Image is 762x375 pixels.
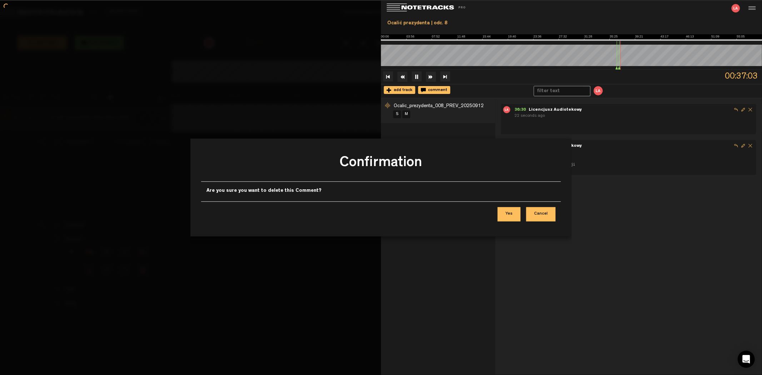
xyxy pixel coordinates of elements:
div: Open Intercom Messenger [738,351,755,368]
span: Delete comment [747,142,754,149]
div: Ocalić prezydenta | odc. 8 [384,17,759,30]
span: Edit comment [740,142,747,149]
button: Yes [498,207,521,221]
label: Are you sure you want to delete this Comment? [206,187,322,194]
span: Delete comment [747,106,754,113]
img: letters [593,85,603,96]
button: Cancel [526,207,556,221]
span: Licencjusz Audiotekowy [529,144,582,148]
span: Reply to comment [733,106,740,113]
h3: Confirmation [206,154,556,176]
span: 00:37:03 [725,70,762,83]
span: Licencjusz Audiotekowy [529,108,582,112]
span: Reply to comment [733,142,740,149]
span: Edit comment [740,106,747,113]
li: {{ collab.name_first }} {{ collab.name_last }} [593,85,603,96]
img: letters [731,4,740,12]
